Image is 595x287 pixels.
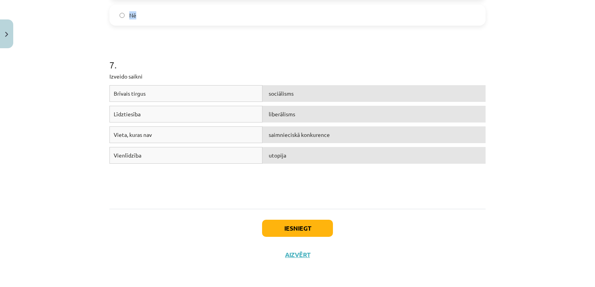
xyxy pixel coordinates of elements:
span: Nē [129,11,136,19]
span: Brīvais tirgus [114,90,146,97]
span: saimnieciskā konkurence [269,131,330,138]
span: Vienlīdzība [114,152,141,159]
span: utopija [269,152,286,159]
button: Iesniegt [262,220,333,237]
span: sociālisms [269,90,294,97]
p: Izveido saikni [109,72,486,80]
span: liberālisms [269,110,295,117]
button: Aizvērt [283,251,312,259]
img: icon-close-lesson-0947bae3869378f0d4975bcd49f059093ad1ed9edebbc8119c70593378902aed.svg [5,32,8,37]
span: Līdztiesība [114,110,141,117]
span: Vieta, kuras nav [114,131,152,138]
input: Nē [120,13,125,18]
h1: 7 . [109,46,486,70]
